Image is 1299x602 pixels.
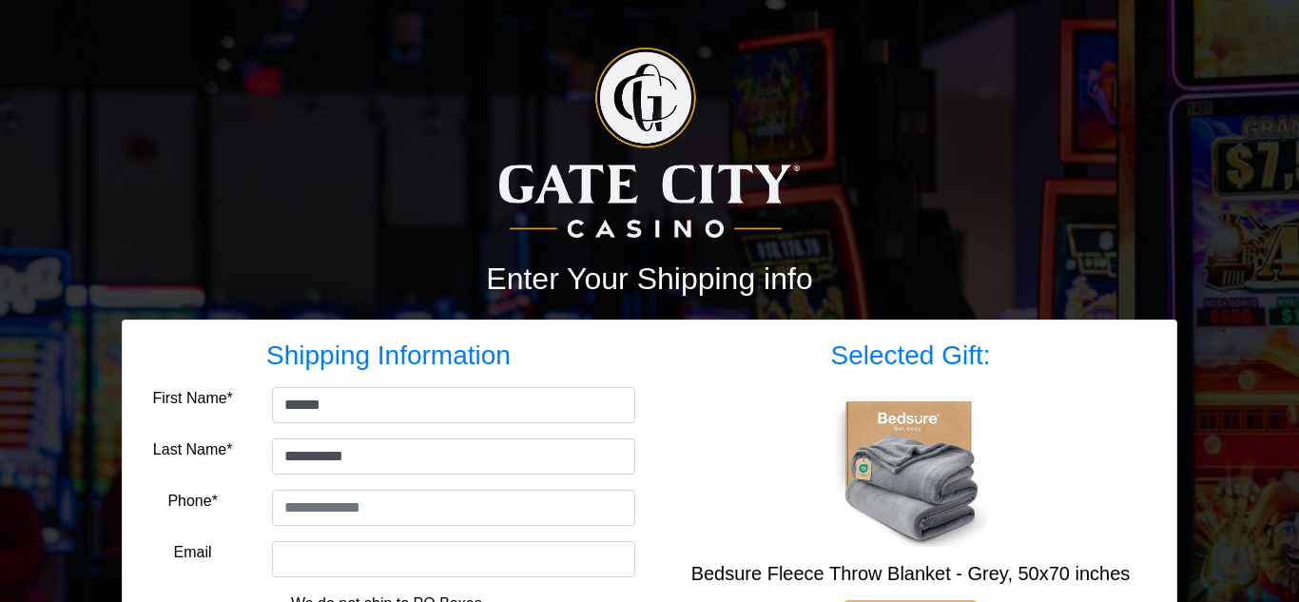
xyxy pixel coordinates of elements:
label: Email [174,541,212,564]
label: First Name* [152,387,232,410]
label: Phone* [167,490,218,513]
h3: Shipping Information [142,340,635,372]
img: Bedsure Fleece Throw Blanket - Grey, 50x70 inches [835,395,987,547]
h3: Selected Gift: [664,340,1157,372]
img: Logo [499,48,800,238]
label: Last Name* [153,438,233,461]
h2: Enter Your Shipping info [122,261,1177,297]
h5: Bedsure Fleece Throw Blanket - Grey, 50x70 inches [664,562,1157,585]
